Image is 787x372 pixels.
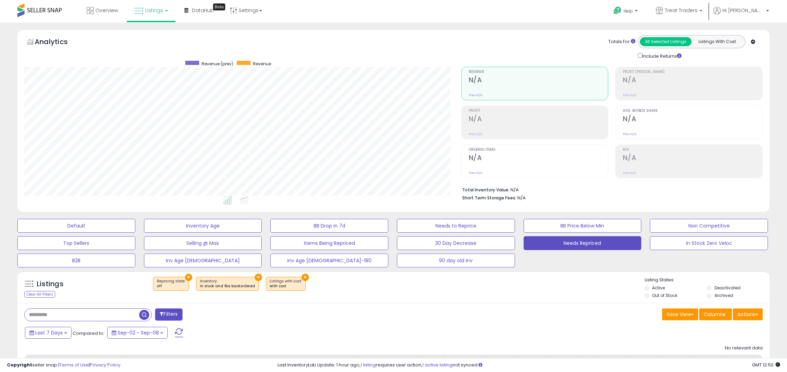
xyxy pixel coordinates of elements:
[331,357,355,372] div: Fulfillable Quantity
[608,1,645,23] a: Help
[725,345,763,352] div: No relevant data
[469,76,608,85] h2: N/A
[623,109,762,113] span: Avg. Buybox Share
[733,308,763,320] button: Actions
[90,362,120,368] a: Privacy Policy
[270,254,388,267] button: Inv Age [DEMOGRAPHIC_DATA]-180
[650,219,768,233] button: Non Competitive
[524,219,642,233] button: BB Price Below Min
[157,279,185,289] span: Repricing state :
[397,236,515,250] button: 30 Day Decrease
[519,357,545,372] div: Num of Comp.
[270,279,302,289] span: Listings with cost :
[650,236,768,250] button: In Stock Zero Veloc
[144,236,262,250] button: Selling @ Max
[24,291,55,298] div: Clear All Filters
[185,274,192,281] button: ×
[633,52,690,60] div: Include Returns
[253,61,271,67] span: Revenue
[714,285,741,291] label: Deactivated
[242,357,278,365] div: Min Price
[462,195,516,201] b: Short Term Storage Fees:
[397,219,515,233] button: Needs to Reprice
[90,357,118,365] div: Fulfillment
[176,357,236,365] div: Amazon Fees
[447,357,482,372] div: Current Buybox Price
[17,219,135,233] button: Default
[722,7,764,14] span: Hi [PERSON_NAME]
[278,362,780,369] div: Last InventoryLab Update: 1 hour ago, requires user action, not synced.
[7,362,32,368] strong: Copyright
[752,362,780,368] span: 2025-09-17 12:50 GMT
[213,3,225,10] div: Tooltip anchor
[488,357,514,372] div: BB Share 24h.
[623,70,762,74] span: Profit [PERSON_NAME]
[613,6,622,15] i: Get Help
[608,39,635,45] div: Totals For
[35,37,81,48] h5: Analytics
[270,284,302,289] div: with cost
[623,148,762,152] span: ROI
[270,219,388,233] button: BB Drop in 7d
[469,70,608,74] span: Revenue
[462,187,509,193] b: Total Inventory Value:
[601,357,626,372] div: Ordered Items
[17,254,135,267] button: B2B
[524,236,642,250] button: Needs Repriced
[469,154,608,163] h2: N/A
[144,219,262,233] button: Inventory Age
[623,171,636,175] small: Prev: N/A
[623,115,762,124] h2: N/A
[645,277,770,283] p: Listing States:
[469,148,608,152] span: Ordered Items
[714,292,733,298] label: Archived
[37,279,64,289] h5: Listings
[118,329,159,336] span: Sep-02 - Sep-08
[704,311,726,318] span: Columns
[361,357,421,365] div: Listed Price
[202,61,233,67] span: Revenue (prev)
[397,254,515,267] button: 90 day old inv
[157,284,185,289] div: off
[95,7,118,14] span: Overview
[623,93,636,97] small: Prev: N/A
[665,7,697,14] span: Treat Traders
[623,154,762,163] h2: N/A
[124,357,138,365] div: Cost
[59,357,84,365] div: Repricing
[695,357,720,372] div: Days In Stock
[469,109,608,113] span: Profit
[726,357,751,372] div: Total Profit
[427,357,441,372] div: Ship Price
[623,76,762,85] h2: N/A
[17,236,135,250] button: Top Sellers
[469,171,482,175] small: Prev: N/A
[143,357,170,372] div: Fulfillment Cost
[270,236,388,250] button: Items Being Repriced
[652,285,665,291] label: Active
[663,357,689,365] div: Velocity
[691,37,743,46] button: Listings With Cost
[551,357,576,372] div: Total Rev.
[59,362,89,368] a: Terms of Use
[144,254,262,267] button: Inv Age [DEMOGRAPHIC_DATA]
[25,327,71,339] button: Last 7 Days
[361,362,376,368] a: 1 listing
[469,115,608,124] h2: N/A
[640,37,692,46] button: All Selected Listings
[284,357,325,365] div: [PERSON_NAME]
[107,327,168,339] button: Sep-02 - Sep-08
[422,362,452,368] a: 1 active listing
[192,7,214,14] span: DataHub
[699,308,732,320] button: Columns
[200,279,255,289] span: Inventory :
[462,185,758,193] li: N/A
[73,330,104,337] span: Compared to:
[713,7,769,23] a: Hi [PERSON_NAME]
[517,195,526,201] span: N/A
[469,132,482,136] small: Prev: N/A
[624,8,633,14] span: Help
[255,274,262,281] button: ×
[662,308,698,320] button: Save View
[145,7,163,14] span: Listings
